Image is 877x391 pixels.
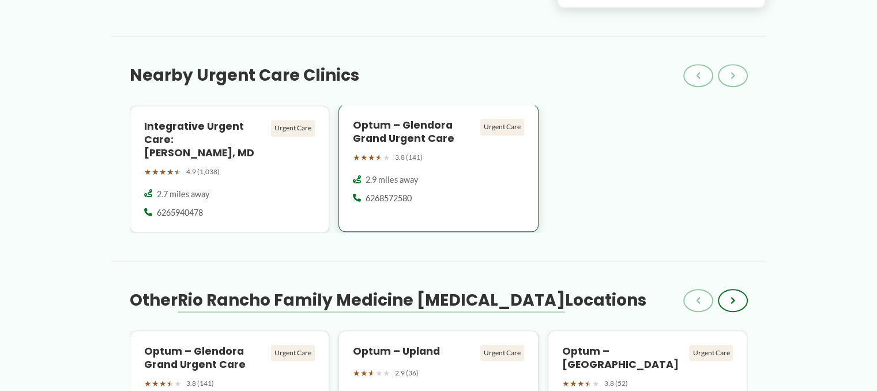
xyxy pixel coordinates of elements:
[366,193,412,204] span: 6268572580
[366,174,418,186] span: 2.9 miles away
[167,164,174,179] span: ★
[731,69,735,82] span: ›
[144,345,267,371] h4: Optum – Glendora Grand Urgent Care
[696,69,701,82] span: ‹
[178,289,565,311] span: Rio Rancho Family Medicine [MEDICAL_DATA]
[353,366,360,381] span: ★
[157,207,203,219] span: 6265940478
[174,164,182,179] span: ★
[696,294,701,307] span: ‹
[167,376,174,391] span: ★
[130,106,330,233] a: Integrative Urgent Care: [PERSON_NAME], MD Urgent Care ★★★★★ 4.9 (1,038) 2.7 miles away 6265940478
[360,150,368,165] span: ★
[683,64,713,87] button: ‹
[585,376,592,391] span: ★
[689,345,733,361] div: Urgent Care
[375,366,383,381] span: ★
[604,377,628,390] span: 3.8 (52)
[130,65,359,86] h3: Nearby Urgent Care Clinics
[683,289,713,312] button: ‹
[718,289,748,312] button: ›
[562,376,570,391] span: ★
[577,376,585,391] span: ★
[152,164,159,179] span: ★
[383,366,390,381] span: ★
[144,120,267,160] h4: Integrative Urgent Care: [PERSON_NAME], MD
[271,345,315,361] div: Urgent Care
[395,151,423,164] span: 3.8 (141)
[368,150,375,165] span: ★
[731,294,735,307] span: ›
[271,120,315,136] div: Urgent Care
[375,150,383,165] span: ★
[159,376,167,391] span: ★
[395,367,419,379] span: 2.9 (36)
[130,290,646,311] h3: Other Locations
[353,150,360,165] span: ★
[570,376,577,391] span: ★
[174,376,182,391] span: ★
[480,119,524,135] div: Urgent Care
[144,376,152,391] span: ★
[338,106,539,233] a: Optum – Glendora Grand Urgent Care Urgent Care ★★★★★ 3.8 (141) 2.9 miles away 6268572580
[562,345,685,371] h4: Optum – [GEOGRAPHIC_DATA]
[353,119,476,145] h4: Optum – Glendora Grand Urgent Care
[368,366,375,381] span: ★
[592,376,600,391] span: ★
[718,64,748,87] button: ›
[186,166,220,178] span: 4.9 (1,038)
[353,345,476,358] h4: Optum – Upland
[186,377,214,390] span: 3.8 (141)
[144,164,152,179] span: ★
[159,164,167,179] span: ★
[480,345,524,361] div: Urgent Care
[383,150,390,165] span: ★
[152,376,159,391] span: ★
[157,189,209,200] span: 2.7 miles away
[360,366,368,381] span: ★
